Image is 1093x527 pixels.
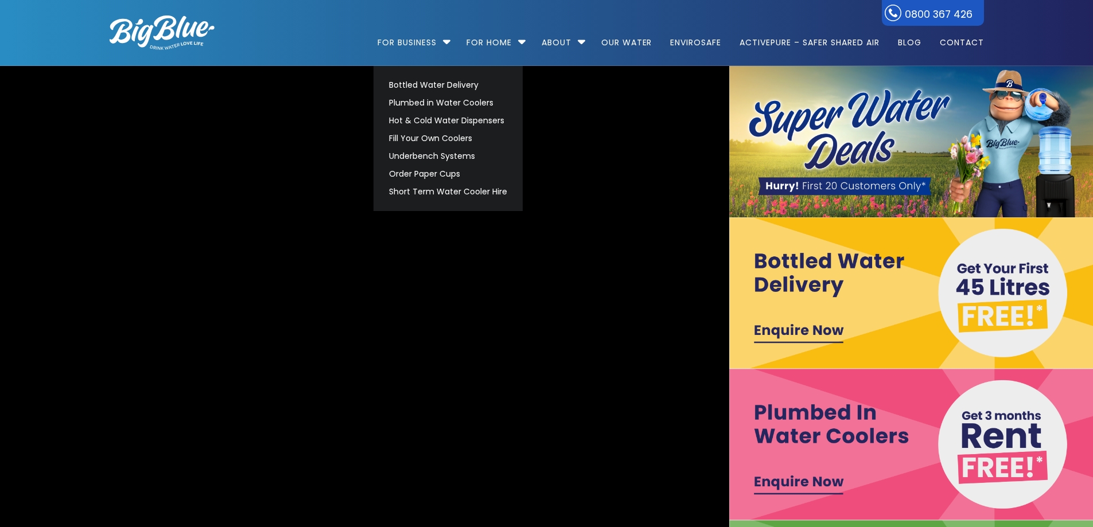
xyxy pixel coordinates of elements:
a: Order Paper Cups [384,165,512,183]
a: Bottled Water Delivery [384,76,512,94]
img: logo [110,15,215,50]
a: Short Term Water Cooler Hire [384,183,512,201]
a: Fill Your Own Coolers [384,130,512,147]
a: Underbench Systems [384,147,512,165]
a: Hot & Cold Water Dispensers [384,112,512,130]
a: Plumbed in Water Coolers [384,94,512,112]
